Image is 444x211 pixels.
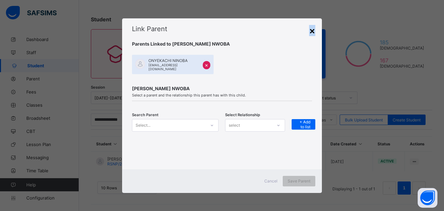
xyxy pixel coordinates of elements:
[229,119,240,132] div: select
[264,179,277,183] span: Cancel
[132,93,312,97] span: Select a parent and the relationship this parent has with this child.
[288,179,310,183] span: Save Parent
[297,119,310,129] span: + Add to list
[136,119,150,132] div: Select...
[132,113,158,117] span: Search Parent
[418,188,437,208] button: Open asap
[132,25,167,33] span: Link Parent
[309,25,315,36] div: ×
[148,63,201,71] span: [EMAIL_ADDRESS][DOMAIN_NAME]
[225,113,260,117] span: Select Relationship
[132,86,312,91] span: [PERSON_NAME] NWOBA
[148,58,201,63] span: ONYEKACHI NINOBA
[205,62,208,68] span: ×
[132,41,312,47] span: Parents Linked to [PERSON_NAME] NWOBA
